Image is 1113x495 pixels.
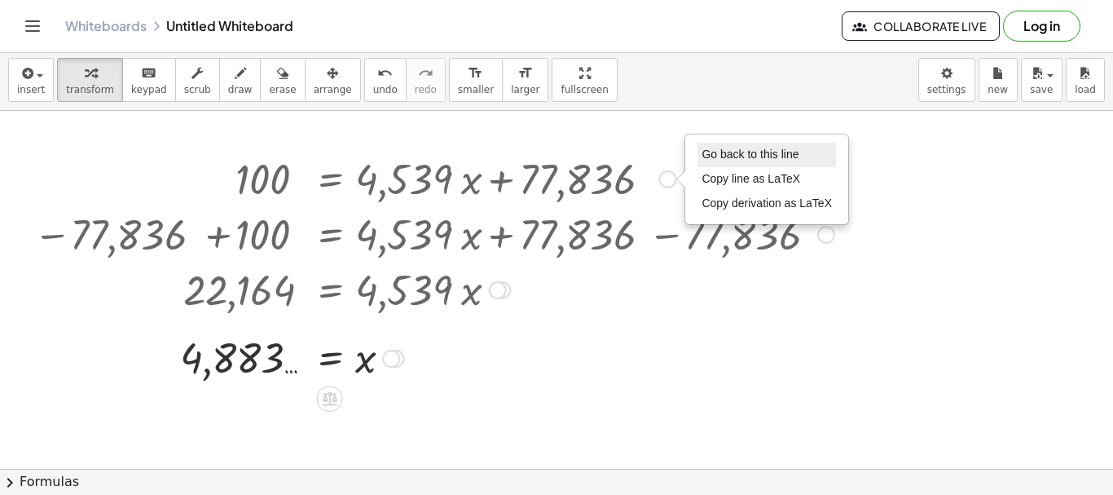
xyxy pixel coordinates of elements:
span: keypad [131,84,167,95]
span: undo [373,84,398,95]
span: smaller [458,84,494,95]
button: draw [219,58,262,102]
button: insert [8,58,54,102]
i: keyboard [141,64,156,83]
span: transform [66,84,114,95]
button: keyboardkeypad [122,58,176,102]
i: format_size [517,64,533,83]
i: format_size [468,64,483,83]
button: scrub [175,58,220,102]
span: arrange [314,84,352,95]
button: redoredo [406,58,446,102]
span: insert [17,84,45,95]
span: draw [228,84,253,95]
span: Copy derivation as LaTeX [702,197,832,210]
button: fullscreen [552,58,617,102]
span: scrub [184,84,211,95]
button: save [1021,58,1062,102]
span: settings [927,84,966,95]
button: Collaborate Live [842,11,1000,41]
a: Whiteboards [65,18,147,34]
button: transform [57,58,123,102]
i: redo [418,64,433,83]
button: undoundo [364,58,407,102]
button: Toggle navigation [20,13,46,39]
button: load [1066,58,1105,102]
span: Collaborate Live [856,19,986,33]
button: arrange [305,58,361,102]
div: Apply the same math to both sides of the equation [317,386,343,412]
span: save [1030,84,1053,95]
i: undo [377,64,393,83]
span: load [1075,84,1096,95]
button: Log in [1003,11,1080,42]
button: new [979,58,1018,102]
button: settings [918,58,975,102]
span: redo [415,84,437,95]
span: Copy line as LaTeX [702,172,800,185]
span: new [988,84,1008,95]
button: erase [260,58,305,102]
span: larger [511,84,539,95]
button: format_sizelarger [502,58,548,102]
span: fullscreen [561,84,608,95]
span: erase [269,84,296,95]
span: Go back to this line [702,148,798,161]
button: format_sizesmaller [449,58,503,102]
